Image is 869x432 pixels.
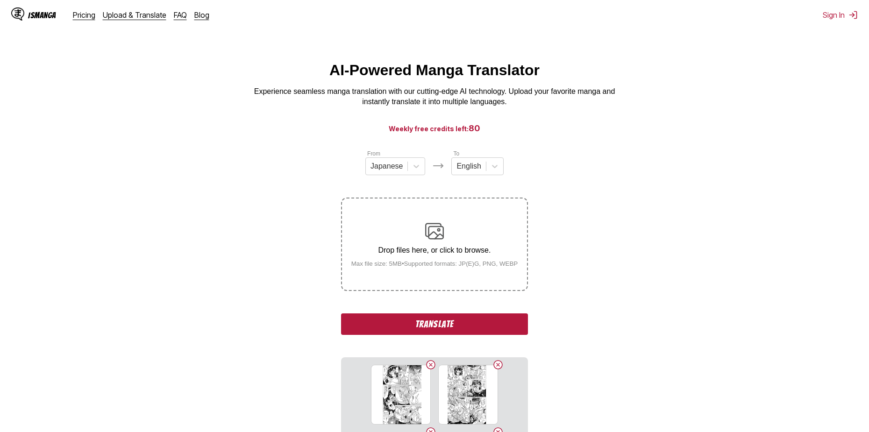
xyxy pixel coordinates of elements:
p: Drop files here, or click to browse. [344,246,526,255]
button: Delete image [492,359,504,370]
a: IsManga LogoIsManga [11,7,73,22]
p: Experience seamless manga translation with our cutting-edge AI technology. Upload your favorite m... [248,86,621,107]
button: Delete image [425,359,436,370]
h3: Weekly free credits left: [22,122,847,134]
a: Upload & Translate [103,10,166,20]
a: Blog [194,10,209,20]
button: Translate [341,313,528,335]
img: IsManga Logo [11,7,24,21]
h1: AI-Powered Manga Translator [329,62,540,79]
img: Languages icon [433,160,444,171]
span: 80 [469,123,480,133]
label: From [367,150,380,157]
small: Max file size: 5MB • Supported formats: JP(E)G, PNG, WEBP [344,260,526,267]
img: Sign out [848,10,858,20]
a: FAQ [174,10,187,20]
a: Pricing [73,10,95,20]
label: To [453,150,459,157]
div: IsManga [28,11,56,20]
button: Sign In [823,10,858,20]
